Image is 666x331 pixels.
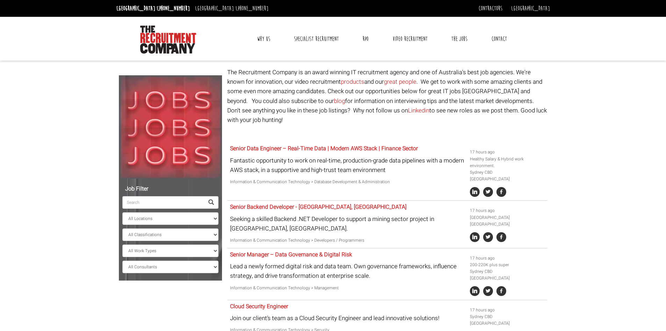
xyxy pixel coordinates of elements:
a: Contact [486,30,512,48]
a: great people [384,77,416,86]
li: [GEOGRAPHIC_DATA]: [115,3,192,14]
img: The Recruitment Company [140,26,196,54]
img: Jobs, Jobs, Jobs [119,75,222,179]
a: Video Recruitment [387,30,433,48]
li: 17 hours ago [470,149,545,156]
a: RPO [357,30,374,48]
a: Linkedin [408,106,429,115]
input: Search [122,196,204,209]
li: Sydney CBD [GEOGRAPHIC_DATA] [470,313,545,327]
a: [PHONE_NUMBER] [157,5,190,12]
a: The Jobs [446,30,473,48]
li: 17 hours ago [470,307,545,313]
li: [GEOGRAPHIC_DATA]: [193,3,270,14]
h5: Job Filter [122,186,219,192]
a: [PHONE_NUMBER] [236,5,268,12]
a: products [341,77,364,86]
a: Why Us [252,30,275,48]
a: Contractors [479,5,502,12]
p: Join our client’s team as a Cloud Security Engineer and lead innovative solutions! [230,313,465,323]
a: Specialist Recruitment [289,30,344,48]
a: [GEOGRAPHIC_DATA] [511,5,550,12]
a: Senior Data Engineer – Real-Time Data | Modern AWS Stack | Finance Sector [230,144,418,153]
a: Cloud Security Engineer [230,302,288,311]
a: blog [334,97,345,105]
p: The Recruitment Company is an award winning IT recruitment agency and one of Australia's best job... [227,68,547,125]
